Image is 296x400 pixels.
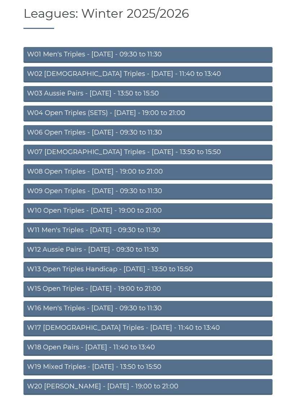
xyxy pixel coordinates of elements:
[23,379,273,395] a: W20 [PERSON_NAME] - [DATE] - 19:00 to 21:00
[23,125,273,141] a: W06 Open Triples - [DATE] - 09:30 to 11:30
[23,242,273,258] a: W12 Aussie Pairs - [DATE] - 09:30 to 11:30
[23,262,273,278] a: W13 Open Triples Handicap - [DATE] - 13:50 to 15:50
[23,223,273,239] a: W11 Men's Triples - [DATE] - 09:30 to 11:30
[23,301,273,317] a: W16 Men's Triples - [DATE] - 09:30 to 11:30
[23,67,273,82] a: W02 [DEMOGRAPHIC_DATA] Triples - [DATE] - 11:40 to 13:40
[23,164,273,180] a: W08 Open Triples - [DATE] - 19:00 to 21:00
[23,281,273,297] a: W15 Open Triples - [DATE] - 19:00 to 21:00
[23,203,273,219] a: W10 Open Triples - [DATE] - 19:00 to 21:00
[23,7,273,29] h1: Leagues: Winter 2025/2026
[23,184,273,200] a: W09 Open Triples - [DATE] - 09:30 to 11:30
[23,320,273,336] a: W17 [DEMOGRAPHIC_DATA] Triples - [DATE] - 11:40 to 13:40
[23,340,273,356] a: W18 Open Pairs - [DATE] - 11:40 to 13:40
[23,47,273,63] a: W01 Men's Triples - [DATE] - 09:30 to 11:30
[23,86,273,102] a: W03 Aussie Pairs - [DATE] - 13:50 to 15:50
[23,106,273,122] a: W04 Open Triples (SETS) - [DATE] - 19:00 to 21:00
[23,359,273,375] a: W19 Mixed Triples - [DATE] - 13:50 to 15:50
[23,145,273,161] a: W07 [DEMOGRAPHIC_DATA] Triples - [DATE] - 13:50 to 15:50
